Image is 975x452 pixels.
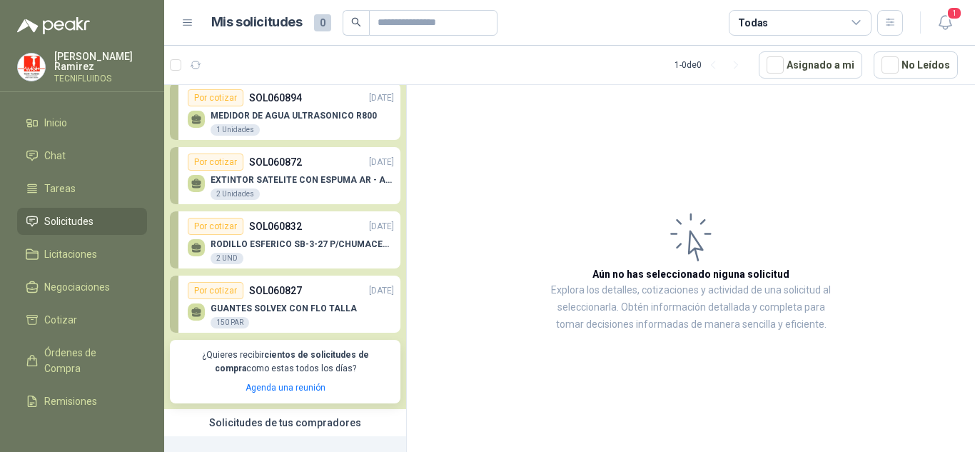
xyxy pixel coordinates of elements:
a: Órdenes de Compra [17,339,147,382]
a: Negociaciones [17,273,147,301]
a: Tareas [17,175,147,202]
p: MEDIDOR DE AGUA ULTRASONICO R800 [211,111,377,121]
a: Por cotizarSOL060832[DATE] RODILLO ESFERICO SB-3-27 P/CHUMACERA TENSORA 2.7/162 UND [170,211,400,268]
a: Inicio [17,109,147,136]
span: Negociaciones [44,279,110,295]
p: Explora los detalles, cotizaciones y actividad de una solicitud al seleccionarla. Obtén informaci... [550,282,832,333]
span: Solicitudes [44,214,94,229]
span: search [351,17,361,27]
a: Por cotizarSOL060872[DATE] EXTINTOR SATELITE CON ESPUMA AR - AFFF2 Unidades [170,147,400,204]
p: EXTINTOR SATELITE CON ESPUMA AR - AFFF [211,175,394,185]
a: Cotizar [17,306,147,333]
div: Por cotizar [188,282,243,299]
a: Remisiones [17,388,147,415]
p: GUANTES SOLVEX CON FLO TALLA [211,303,357,313]
p: [DATE] [369,91,394,105]
p: [DATE] [369,284,394,298]
p: [PERSON_NAME] Ramirez [54,51,147,71]
div: Por cotizar [188,89,243,106]
a: Por cotizarSOL060894[DATE] MEDIDOR DE AGUA ULTRASONICO R8001 Unidades [170,83,400,140]
p: [DATE] [369,156,394,169]
div: 1 Unidades [211,124,260,136]
button: 1 [932,10,958,36]
p: RODILLO ESFERICO SB-3-27 P/CHUMACERA TENSORA 2.7/16 [211,239,394,249]
div: Por cotizar [188,218,243,235]
span: Chat [44,148,66,164]
span: Tareas [44,181,76,196]
div: Ocultar SolicitudesPor cotizarSOL060894[DATE] MEDIDOR DE AGUA ULTRASONICO R8001 UnidadesPor cotiz... [164,59,406,409]
p: SOL060872 [249,154,302,170]
span: Cotizar [44,312,77,328]
p: SOL060894 [249,90,302,106]
div: Solicitudes de tus compradores [164,409,406,436]
a: Licitaciones [17,241,147,268]
span: Órdenes de Compra [44,345,133,376]
img: Company Logo [18,54,45,81]
div: 2 UND [211,253,243,264]
p: TECNIFLUIDOS [54,74,147,83]
a: Chat [17,142,147,169]
div: 150 PAR [211,317,249,328]
p: SOL060827 [249,283,302,298]
button: Asignado a mi [759,51,862,79]
span: 0 [314,14,331,31]
button: No Leídos [874,51,958,79]
a: Por cotizarSOL060827[DATE] GUANTES SOLVEX CON FLO TALLA150 PAR [170,276,400,333]
div: Todas [738,15,768,31]
span: Remisiones [44,393,97,409]
p: ¿Quieres recibir como estas todos los días? [178,348,392,376]
img: Logo peakr [17,17,90,34]
div: Por cotizar [188,154,243,171]
span: Inicio [44,115,67,131]
p: SOL060832 [249,219,302,234]
h1: Mis solicitudes [211,12,303,33]
div: 1 - 0 de 0 [675,54,747,76]
b: cientos de solicitudes de compra [215,350,369,373]
a: Solicitudes [17,208,147,235]
div: 2 Unidades [211,189,260,200]
a: Agenda una reunión [246,383,325,393]
span: Licitaciones [44,246,97,262]
h3: Aún no has seleccionado niguna solicitud [592,266,789,282]
span: 1 [946,6,962,20]
p: [DATE] [369,220,394,233]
